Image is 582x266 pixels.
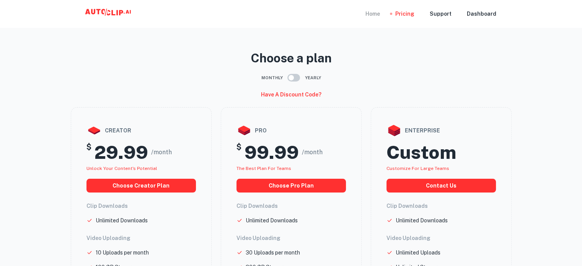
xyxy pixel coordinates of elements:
[236,141,241,163] h5: $
[386,141,456,163] h2: Custom
[246,216,298,225] p: Unlimited Downloads
[95,141,148,163] h2: 29.99
[86,234,196,242] h6: Video Uploading
[236,179,346,193] button: choose pro plan
[246,248,300,257] p: 30 Uploads per month
[86,202,196,210] h6: Clip Downloads
[96,248,149,257] p: 10 Uploads per month
[236,166,291,171] span: The best plan for teams
[386,166,449,171] span: Customize for large teams
[396,216,448,225] p: Unlimited Downloads
[86,179,196,193] button: choose creator plan
[305,75,321,81] span: Yearly
[245,141,299,163] h2: 99.99
[86,141,91,163] h5: $
[258,88,324,101] button: Have a discount code?
[386,179,496,193] button: Contact us
[386,123,496,138] div: enterprise
[261,90,321,99] h6: Have a discount code?
[396,248,440,257] p: Unlimited Uploads
[236,123,346,138] div: pro
[96,216,148,225] p: Unlimited Downloads
[86,123,196,138] div: creator
[86,166,157,171] span: Unlock your Content's potential
[302,148,323,157] span: /month
[71,49,512,67] p: Choose a plan
[261,75,283,81] span: Monthly
[236,202,346,210] h6: Clip Downloads
[386,202,496,210] h6: Clip Downloads
[236,234,346,242] h6: Video Uploading
[151,148,172,157] span: /month
[386,234,496,242] h6: Video Uploading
